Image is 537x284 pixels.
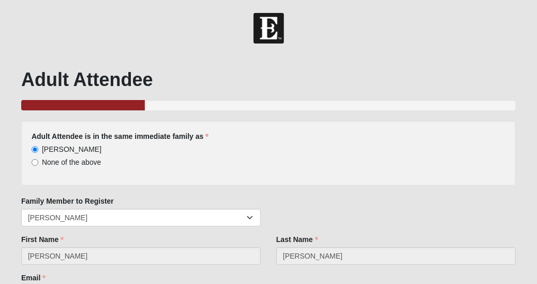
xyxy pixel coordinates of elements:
label: Family Member to Register [21,196,114,206]
img: Church of Eleven22 Logo [253,13,284,44]
span: [PERSON_NAME] [42,145,101,153]
h1: Adult Attendee [21,68,516,91]
label: Last Name [276,234,318,245]
input: None of the above [32,159,38,166]
input: [PERSON_NAME] [32,146,38,153]
label: Adult Attendee is in the same immediate family as [32,131,208,141]
label: First Name [21,234,64,245]
label: Email [21,273,46,283]
span: None of the above [42,158,101,166]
